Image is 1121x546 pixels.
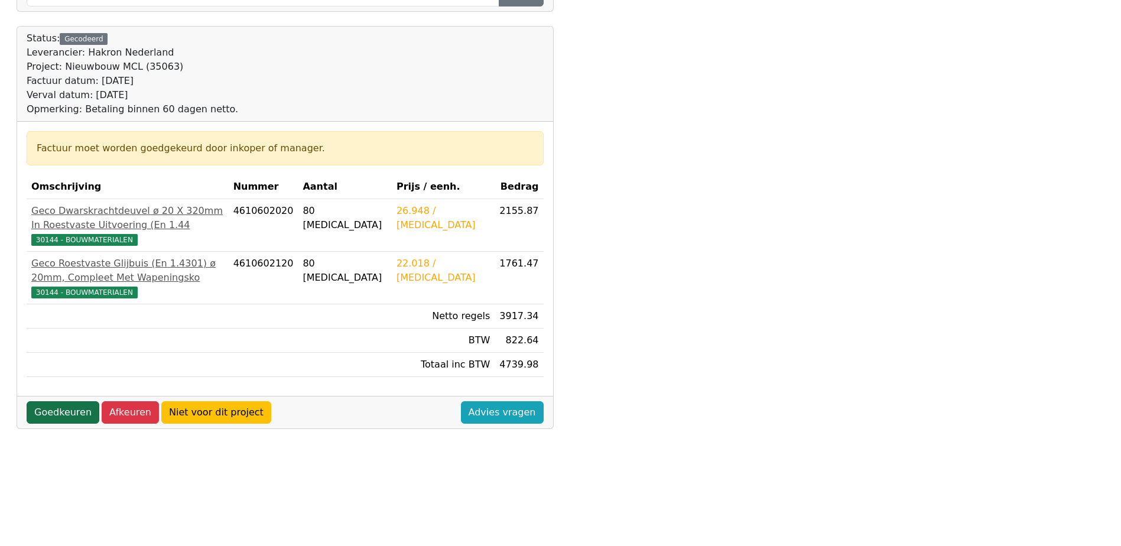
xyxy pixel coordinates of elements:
[461,401,544,424] a: Advies vragen
[31,256,224,299] a: Geco Roestvaste Glijbuis (En 1.4301) ø 20mm, Compleet Met Wapeningsko30144 - BOUWMATERIALEN
[229,175,298,199] th: Nummer
[229,252,298,304] td: 4610602120
[495,353,543,377] td: 4739.98
[303,204,386,232] div: 80 [MEDICAL_DATA]
[495,329,543,353] td: 822.64
[27,31,238,116] div: Status:
[31,256,224,285] div: Geco Roestvaste Glijbuis (En 1.4301) ø 20mm, Compleet Met Wapeningsko
[229,199,298,252] td: 4610602020
[397,256,490,285] div: 22.018 / [MEDICAL_DATA]
[495,175,543,199] th: Bedrag
[31,204,224,232] div: Geco Dwarskrachtdeuvel ø 20 X 320mm In Roestvaste Uitvoering (En 1.44
[392,329,495,353] td: BTW
[27,175,229,199] th: Omschrijving
[31,234,138,246] span: 30144 - BOUWMATERIALEN
[495,304,543,329] td: 3917.34
[37,141,534,155] div: Factuur moet worden goedgekeurd door inkoper of manager.
[397,204,490,232] div: 26.948 / [MEDICAL_DATA]
[31,204,224,246] a: Geco Dwarskrachtdeuvel ø 20 X 320mm In Roestvaste Uitvoering (En 1.4430144 - BOUWMATERIALEN
[27,88,238,102] div: Verval datum: [DATE]
[27,401,99,424] a: Goedkeuren
[392,304,495,329] td: Netto regels
[27,74,238,88] div: Factuur datum: [DATE]
[27,60,238,74] div: Project: Nieuwbouw MCL (35063)
[298,175,391,199] th: Aantal
[392,175,495,199] th: Prijs / eenh.
[60,33,108,45] div: Gecodeerd
[161,401,271,424] a: Niet voor dit project
[303,256,386,285] div: 80 [MEDICAL_DATA]
[27,45,238,60] div: Leverancier: Hakron Nederland
[495,252,543,304] td: 1761.47
[27,102,238,116] div: Opmerking: Betaling binnen 60 dagen netto.
[31,287,138,298] span: 30144 - BOUWMATERIALEN
[102,401,159,424] a: Afkeuren
[495,199,543,252] td: 2155.87
[392,353,495,377] td: Totaal inc BTW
